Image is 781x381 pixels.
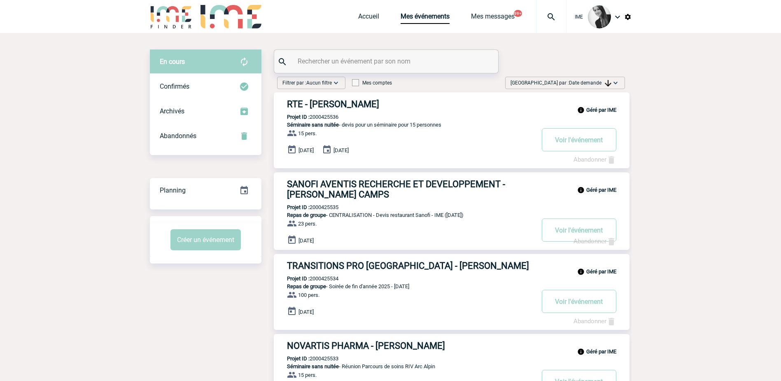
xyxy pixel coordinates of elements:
button: Voir l'événement [542,290,616,313]
p: - devis pour un séminaire pour 15 personnes [274,122,534,128]
a: Abandonner [574,156,616,163]
span: 15 pers. [298,372,317,378]
span: Archivés [160,107,184,115]
span: Filtrer par : [282,79,332,87]
b: Projet ID : [287,275,310,282]
h3: RTE - [PERSON_NAME] [287,99,534,109]
span: [GEOGRAPHIC_DATA] par : [511,79,611,87]
input: Rechercher un événement par son nom [296,55,479,67]
b: Projet ID : [287,114,310,120]
span: [DATE] [298,309,314,315]
img: info_black_24dp.svg [577,268,585,275]
label: Mes comptes [352,80,392,86]
span: Repas de groupe [287,212,326,218]
div: Retrouvez ici tous vos événements organisés par date et état d'avancement [150,178,261,203]
a: Abandonner [574,238,616,245]
a: Abandonner [574,317,616,325]
a: RTE - [PERSON_NAME] [274,99,629,109]
div: Retrouvez ici tous vos événements annulés [150,124,261,148]
b: Projet ID : [287,204,310,210]
button: Voir l'événement [542,128,616,151]
span: IME [575,14,583,20]
p: 2000425534 [274,275,338,282]
span: 15 pers. [298,130,317,136]
span: Aucun filtre [306,80,332,86]
img: info_black_24dp.svg [577,106,585,114]
span: Date demande [569,80,611,86]
p: 2000425533 [274,355,338,362]
span: Abandonnés [160,132,196,140]
a: Mes messages [471,12,515,24]
h3: TRANSITIONS PRO [GEOGRAPHIC_DATA] - [PERSON_NAME] [287,261,534,271]
b: Géré par IME [586,348,616,355]
span: En cours [160,58,185,66]
a: Mes événements [401,12,450,24]
b: Géré par IME [586,268,616,275]
b: Géré par IME [586,187,616,193]
div: Retrouvez ici tous vos évènements avant confirmation [150,49,261,74]
a: NOVARTIS PHARMA - [PERSON_NAME] [274,341,629,351]
span: Séminaire sans nuitée [287,122,339,128]
button: Voir l'événement [542,219,616,242]
b: Géré par IME [586,107,616,113]
p: - Soirée de fin d'année 2025 - [DATE] [274,283,534,289]
span: Repas de groupe [287,283,326,289]
p: 2000425535 [274,204,338,210]
a: Accueil [358,12,379,24]
a: Planning [150,178,261,202]
img: IME-Finder [150,5,193,28]
p: - Réunion Parcours de soins RIV Arc Alpin [274,363,534,369]
a: TRANSITIONS PRO [GEOGRAPHIC_DATA] - [PERSON_NAME] [274,261,629,271]
button: Créer un événement [170,229,241,250]
span: Confirmés [160,82,189,90]
h3: NOVARTIS PHARMA - [PERSON_NAME] [287,341,534,351]
span: [DATE] [333,147,349,153]
img: 101050-0.jpg [588,5,611,28]
img: baseline_expand_more_white_24dp-b.png [611,79,620,87]
a: SANOFI AVENTIS RECHERCHE ET DEVELOPPEMENT - [PERSON_NAME] CAMPS [274,179,629,200]
span: 100 pers. [298,292,319,298]
img: info_black_24dp.svg [577,348,585,355]
p: - CENTRALISATION - Devis restaurant Sanofi - IME ([DATE]) [274,212,534,218]
button: 99+ [514,10,522,17]
span: Séminaire sans nuitée [287,363,339,369]
img: info_black_24dp.svg [577,186,585,194]
span: 23 pers. [298,221,317,227]
span: [DATE] [298,147,314,153]
span: Planning [160,186,186,194]
img: arrow_downward.png [605,80,611,87]
h3: SANOFI AVENTIS RECHERCHE ET DEVELOPPEMENT - [PERSON_NAME] CAMPS [287,179,534,200]
img: baseline_expand_more_white_24dp-b.png [332,79,340,87]
div: Retrouvez ici tous les événements que vous avez décidé d'archiver [150,99,261,124]
b: Projet ID : [287,355,310,362]
span: [DATE] [298,238,314,244]
p: 2000425536 [274,114,338,120]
